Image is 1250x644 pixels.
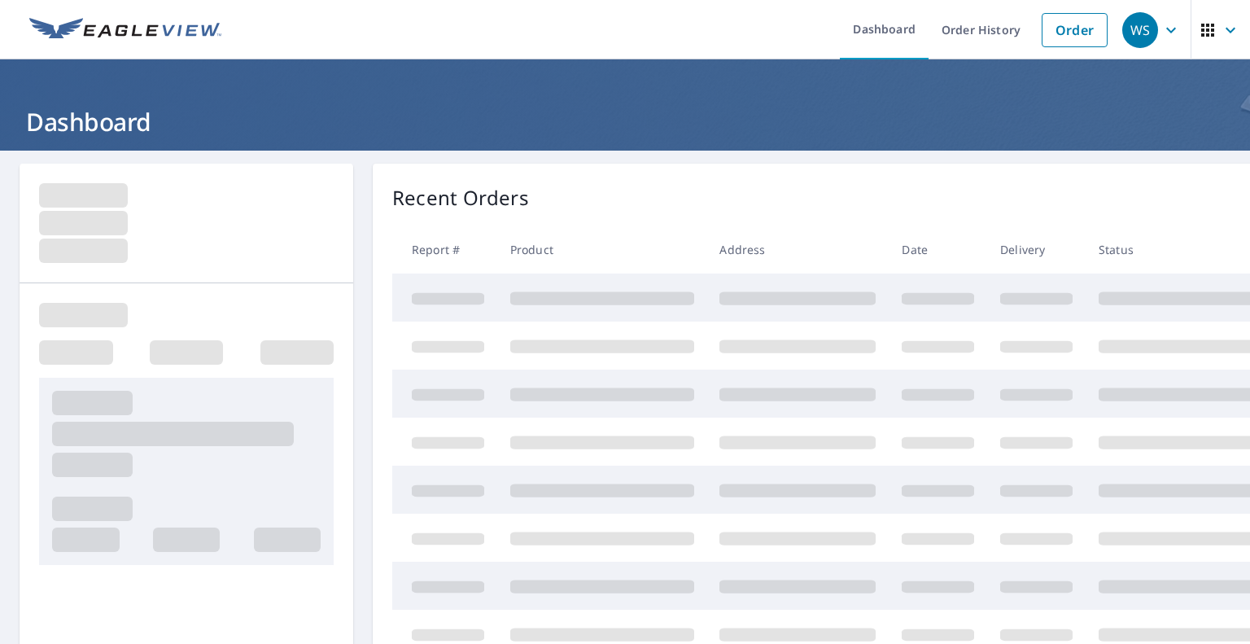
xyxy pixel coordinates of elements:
th: Date [889,226,987,274]
div: WS [1122,12,1158,48]
a: Order [1042,13,1108,47]
h1: Dashboard [20,105,1230,138]
img: EV Logo [29,18,221,42]
th: Address [706,226,889,274]
th: Product [497,226,707,274]
th: Delivery [987,226,1086,274]
th: Report # [392,226,497,274]
p: Recent Orders [392,183,529,212]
